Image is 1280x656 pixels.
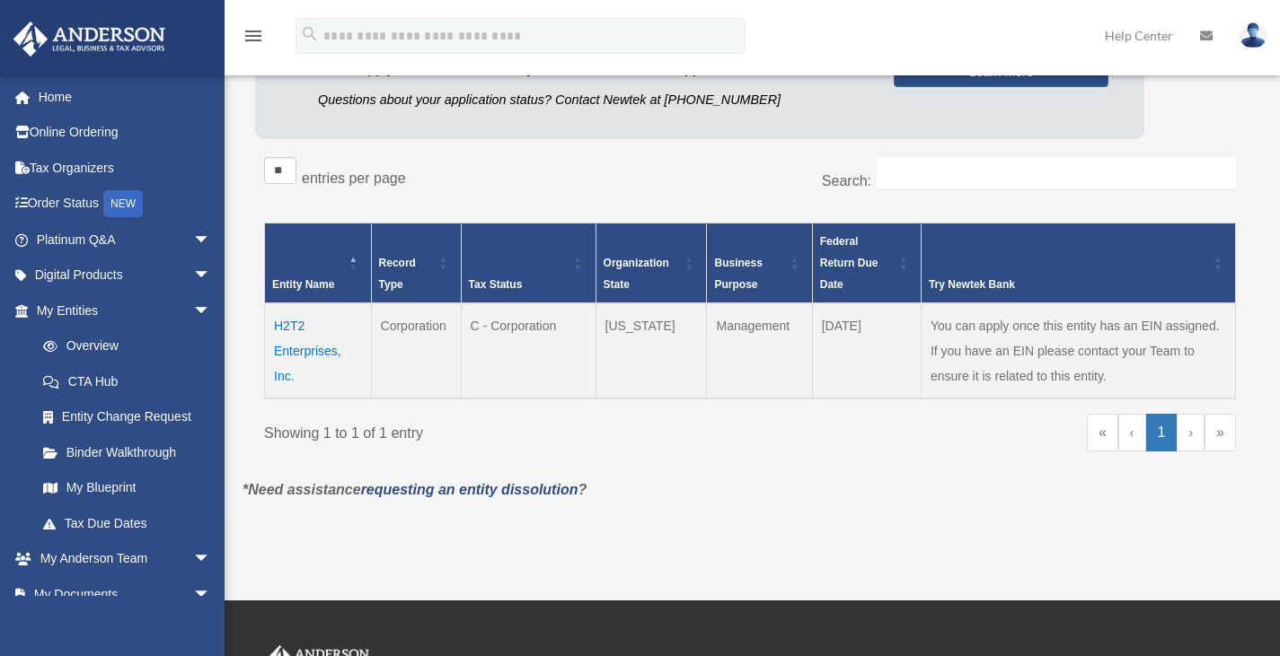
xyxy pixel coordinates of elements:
th: Record Type: Activate to sort [371,223,461,304]
th: Tax Status: Activate to sort [461,223,596,304]
span: Organization State [604,257,669,291]
td: C - Corporation [461,303,596,398]
a: My Anderson Teamarrow_drop_down [13,541,238,577]
th: Entity Name: Activate to invert sorting [265,223,372,304]
span: arrow_drop_down [193,293,229,329]
span: Record Type [379,257,416,291]
a: Last [1205,414,1236,451]
th: Try Newtek Bank : Activate to sort [921,223,1235,304]
a: CTA Hub [25,363,229,399]
a: menu [243,31,264,47]
span: Business Purpose [714,257,762,291]
td: You can apply once this entity has an EIN assigned. If you have an EIN please contact your Team t... [921,303,1235,398]
a: Tax Organizers [13,150,238,186]
a: First [1087,414,1118,451]
td: Corporation [371,303,461,398]
a: My Documentsarrow_drop_down [13,576,238,612]
th: Organization State: Activate to sort [596,223,707,304]
a: Digital Productsarrow_drop_down [13,258,238,293]
div: Try Newtek Bank [929,274,1208,295]
a: Home [13,79,238,115]
td: Management [707,303,812,398]
th: Business Purpose: Activate to sort [707,223,812,304]
div: Showing 1 to 1 of 1 entry [264,414,737,446]
span: arrow_drop_down [193,541,229,578]
a: Platinum Q&Aarrow_drop_down [13,222,238,258]
span: Federal Return Due Date [820,235,878,291]
span: Tax Status [469,278,523,291]
i: menu [243,25,264,47]
div: NEW [103,190,143,217]
a: Next [1177,414,1205,451]
img: Anderson Advisors Platinum Portal [8,22,171,57]
a: Entity Change Request [25,399,229,435]
a: My Entitiesarrow_drop_down [13,293,229,328]
span: arrow_drop_down [193,258,229,294]
span: arrow_drop_down [193,576,229,613]
td: [US_STATE] [596,303,707,398]
a: Tax Due Dates [25,505,229,541]
a: requesting an entity dissolution [361,482,578,497]
a: Order StatusNEW [13,186,238,223]
th: Federal Return Due Date: Activate to sort [812,223,921,304]
a: Overview [25,328,220,364]
td: H2T2 Enterprises, Inc. [265,303,372,398]
a: My Blueprint [25,470,229,506]
label: Search: [822,173,871,188]
a: Online Ordering [13,115,238,151]
img: User Pic [1240,22,1267,48]
span: arrow_drop_down [193,222,229,258]
p: Questions about your application status? Contact Newtek at [PHONE_NUMBER] [318,89,867,111]
a: 1 [1146,414,1178,451]
label: entries per page [302,171,406,186]
td: [DATE] [812,303,921,398]
a: Previous [1118,414,1146,451]
a: Binder Walkthrough [25,434,229,470]
em: *Need assistance ? [243,482,587,497]
i: search [300,24,320,44]
span: Entity Name [272,278,334,291]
